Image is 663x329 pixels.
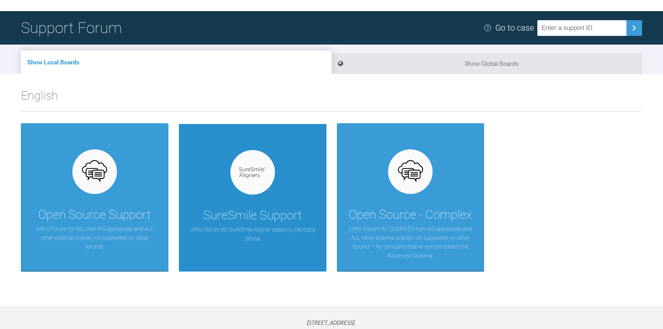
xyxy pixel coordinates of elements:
[21,16,122,40] h1: Support Forum
[347,225,474,260] p: Ortho Forum for COMPLEX non-IAS appliances and ALL other external brands not supported on other f...
[337,123,484,271] a: Open Source - ComplexOrtho Forum for COMPLEX non-IAS appliances and ALL other external brands not...
[179,123,326,271] a: SureSmile SupportOrtho forum for SureSmile Aligner cases by Dentsply Sirona.
[203,206,302,225] div: SureSmile Support
[189,225,316,243] p: Ortho forum for SureSmile Aligner cases by Dentsply Sirona.
[349,205,472,225] div: Open Source - Complex
[537,20,626,36] input: Enter a support ID
[629,22,640,33] img: chevronRight.28bd32b0.svg
[332,53,642,74] li: Show Global Boards
[483,24,492,32] img: help.e70b9f3d.svg
[81,158,108,185] img: opensource.6e495855.svg
[21,86,642,111] h2: English
[239,167,266,178] img: suresmile.935bb804.svg
[21,123,168,271] a: Open Source SupportOrtho Forum for ALL non-IAS appliances and ALL other external brands not suppo...
[21,50,332,74] li: Show Local Boards
[397,158,424,185] img: opensource.6e495855.svg
[495,21,534,34] div: Go to case
[31,225,158,251] p: Ortho Forum for ALL non-IAS appliances and ALL other external brands not supported on other forums.
[38,205,151,225] div: Open Source Support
